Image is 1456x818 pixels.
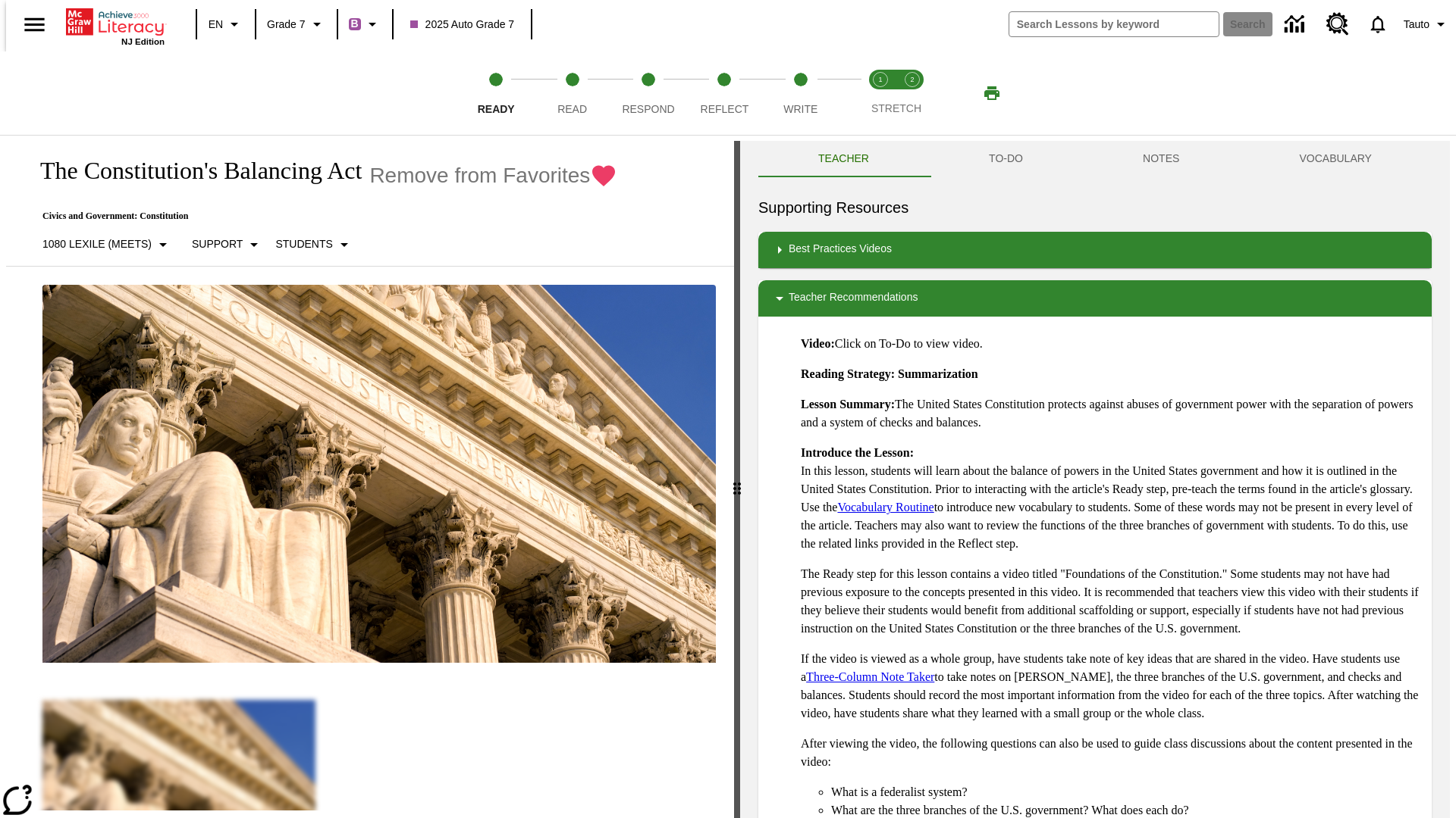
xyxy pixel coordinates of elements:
[42,285,716,663] img: The U.S. Supreme Court Building displays the phrase, "Equal Justice Under Law."
[898,367,978,380] strong: Summarization
[269,231,359,258] button: Select Student
[12,2,57,47] button: Open side menu
[831,783,1420,801] li: What is a federalist system?
[789,289,918,308] p: Teacher Recommendations
[24,211,617,222] p: Civics and Government: Constitution
[452,52,540,135] button: Ready step 1 of 5
[186,231,269,258] button: Scaffolds, Support
[121,37,165,46] span: NJ Edition
[801,446,914,459] strong: Introduce the Lesson:
[929,141,1083,177] button: TO-DO
[6,141,734,810] div: reading
[192,236,243,252] p: Support
[858,52,902,135] button: Stretch Read step 1 of 2
[801,650,1420,723] p: If the video is viewed as a whole group, have students take note of key ideas that are shared in ...
[801,398,895,411] strong: Lesson Summary:
[275,236,332,252] p: Students
[758,232,1432,268] div: Best Practices Videos
[528,52,616,135] button: Read step 2 of 5
[1239,141,1432,177] button: VOCABULARY
[871,102,921,114] span: STRETCH
[42,236,152,252] p: 1080 Lexile (Meets)
[757,52,845,135] button: Write step 5 of 5
[789,241,892,259] p: Best Practices Videos
[801,395,1420,432] p: The United States Constitution protects against abuses of government power with the separation of...
[1317,4,1358,45] a: Resource Center, Will open in new tab
[369,164,590,188] span: Remove from Favorites
[1083,141,1239,177] button: NOTES
[267,17,306,33] span: Grade 7
[878,76,882,83] text: 1
[801,367,895,380] strong: Reading Strategy:
[1398,11,1456,38] button: Profile/Settings
[261,11,332,38] button: Grade: Grade 7, Select a grade
[604,52,692,135] button: Respond step 3 of 5
[734,141,740,818] div: Press Enter or Spacebar and then press right and left arrow keys to move the slider
[36,231,178,258] button: Select Lexile, 1080 Lexile (Meets)
[701,103,749,115] span: Reflect
[968,80,1016,107] button: Print
[478,103,515,115] span: Ready
[758,141,929,177] button: Teacher
[783,103,817,115] span: Write
[66,5,165,46] div: Home
[801,337,835,350] strong: Video:
[1276,4,1317,45] a: Data Center
[343,11,388,38] button: Boost Class color is purple. Change class color
[801,735,1420,771] p: After viewing the video, the following questions can also be used to guide class discussions abou...
[1009,12,1219,36] input: search field
[758,141,1432,177] div: Instructional Panel Tabs
[801,565,1420,638] p: The Ready step for this lesson contains a video titled "Foundations of the Constitution." Some st...
[410,17,515,33] span: 2025 Auto Grade 7
[758,195,1432,220] h6: Supporting Resources
[758,280,1432,317] div: Teacher Recommendations
[202,11,250,38] button: Language: EN, Select a language
[801,335,1420,353] p: Click on To-Do to view video.
[1358,5,1398,44] a: Notifications
[890,52,934,135] button: Stretch Respond step 2 of 2
[680,52,768,135] button: Reflect step 4 of 5
[801,444,1420,553] p: In this lesson, students will learn about the balance of powers in the United States government a...
[837,501,934,514] a: Vocabulary Routine
[910,76,914,83] text: 2
[740,141,1450,818] div: activity
[806,670,934,683] a: Three-Column Note Taker
[622,103,674,115] span: Respond
[351,14,359,33] span: B
[557,103,587,115] span: Read
[24,157,362,185] h1: The Constitution's Balancing Act
[1404,17,1429,33] span: Tauto
[369,162,617,189] button: Remove from Favorites - The Constitution's Balancing Act
[209,17,223,33] span: EN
